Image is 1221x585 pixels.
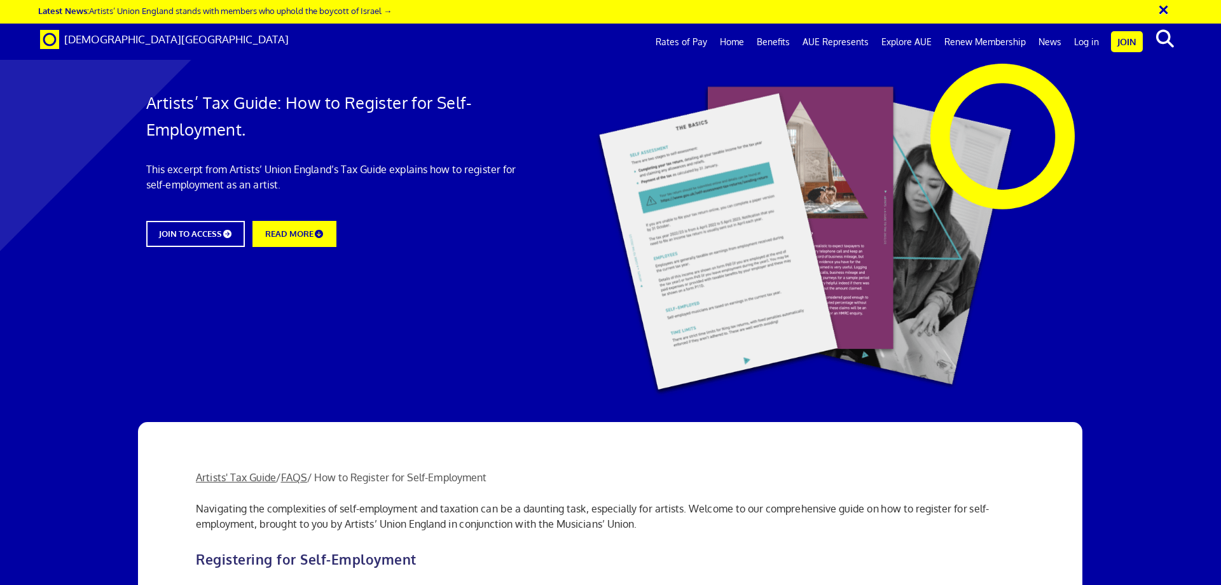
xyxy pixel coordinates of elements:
[1068,26,1105,58] a: Log in
[196,471,486,484] span: / / How to Register for Self-Employment
[252,221,336,247] a: READ MORE
[196,471,276,484] a: Artists' Tax Guide
[146,221,245,247] a: JOIN TO ACCESS
[714,26,750,58] a: Home
[750,26,796,58] a: Benefits
[64,32,289,46] span: [DEMOGRAPHIC_DATA][GEOGRAPHIC_DATA]
[1145,25,1184,52] button: search
[1111,31,1143,52] a: Join
[649,26,714,58] a: Rates of Pay
[281,471,307,484] a: FAQS
[31,24,298,55] a: Brand [DEMOGRAPHIC_DATA][GEOGRAPHIC_DATA]
[1032,26,1068,58] a: News
[875,26,938,58] a: Explore AUE
[146,162,522,192] p: This excerpt from Artists’ Union England’s Tax Guide explains how to register for self-employment...
[38,5,89,16] strong: Latest News:
[146,89,522,143] h1: Artists’ Tax Guide: How to Register for Self-Employment.
[196,501,1025,532] p: Navigating the complexities of self-employment and taxation can be a daunting task, especially fo...
[796,26,875,58] a: AUE Represents
[196,552,1025,567] h2: Registering for Self-Employment
[938,26,1032,58] a: Renew Membership
[38,5,392,16] a: Latest News:Artists’ Union England stands with members who uphold the boycott of Israel →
